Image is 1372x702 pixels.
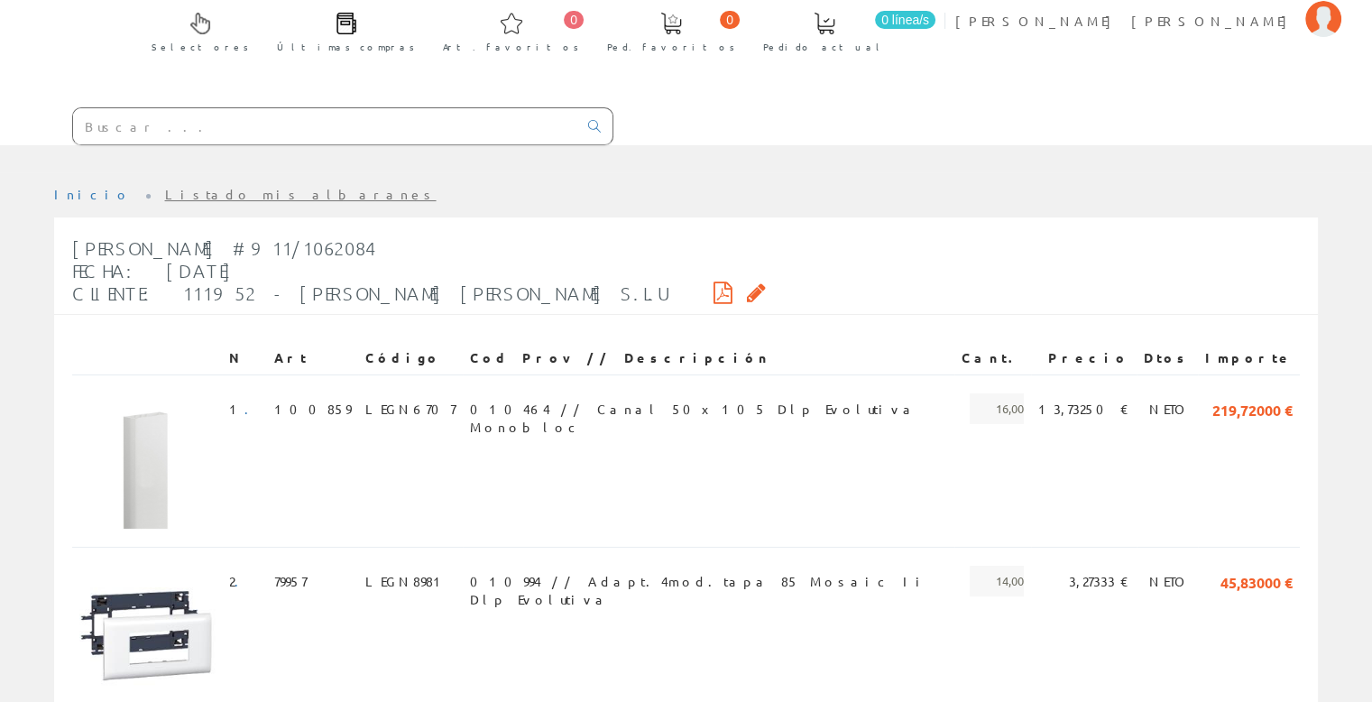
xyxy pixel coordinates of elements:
span: 45,83000 € [1220,566,1293,596]
a: Inicio [54,186,131,202]
th: Dtos [1137,342,1198,374]
span: Últimas compras [277,38,415,56]
span: LEGN6707 [365,393,456,424]
span: [PERSON_NAME] #911/1062084 Fecha: [DATE] Cliente: 111952 - [PERSON_NAME] [PERSON_NAME] S.L.U [72,237,670,304]
img: Foto artículo (150x150) [79,566,215,701]
span: 13,73250 € [1038,393,1129,424]
span: 0 línea/s [875,11,935,29]
span: Ped. favoritos [607,38,735,56]
i: Solicitar por email copia firmada [747,286,766,299]
th: Art [267,342,358,374]
span: 3,27333 € [1069,566,1129,596]
a: . [244,401,260,417]
th: Precio [1031,342,1137,374]
span: 0 [720,11,740,29]
i: Descargar PDF [714,286,732,299]
input: Buscar ... [73,108,577,144]
th: Código [358,342,463,374]
span: Selectores [152,38,249,56]
span: [PERSON_NAME] [PERSON_NAME] [955,12,1296,30]
th: N [222,342,267,374]
span: 79957 [274,566,307,596]
th: Cant. [954,342,1031,374]
span: 010464 // Canal 50x105 Dlp Evolutiva Monobloc [470,393,947,424]
span: Pedido actual [763,38,886,56]
span: 100859 [274,393,351,424]
span: 16,00 [970,393,1024,424]
span: Art. favoritos [443,38,579,56]
span: 2 [229,566,250,596]
span: 0 [564,11,584,29]
th: Importe [1198,342,1300,374]
a: Listado mis albaranes [165,186,437,202]
a: . [235,573,250,589]
th: Cod Prov // Descripción [463,342,954,374]
img: Foto artículo (150x150) [79,393,215,529]
span: NETO [1149,393,1191,424]
span: NETO [1149,566,1191,596]
span: 010994 // Adapt.4mod.tapa 85 Mosaic Ii Dlp Evolutiva [470,566,947,596]
span: LEGN8981 [365,566,448,596]
span: 1 [229,393,260,424]
span: 14,00 [970,566,1024,596]
span: 219,72000 € [1212,393,1293,424]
